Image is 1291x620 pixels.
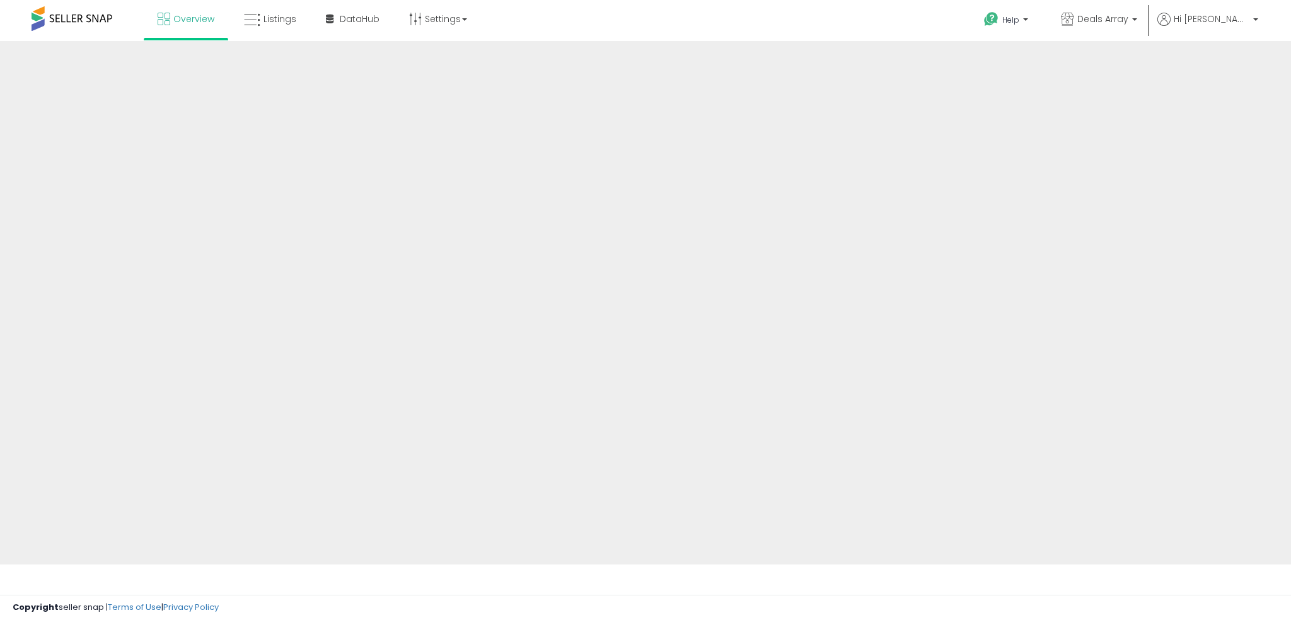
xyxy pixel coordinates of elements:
[1077,13,1128,25] span: Deals Array
[1174,13,1249,25] span: Hi [PERSON_NAME]
[983,11,999,27] i: Get Help
[263,13,296,25] span: Listings
[1157,13,1258,41] a: Hi [PERSON_NAME]
[340,13,379,25] span: DataHub
[974,2,1041,41] a: Help
[1002,15,1019,25] span: Help
[173,13,214,25] span: Overview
